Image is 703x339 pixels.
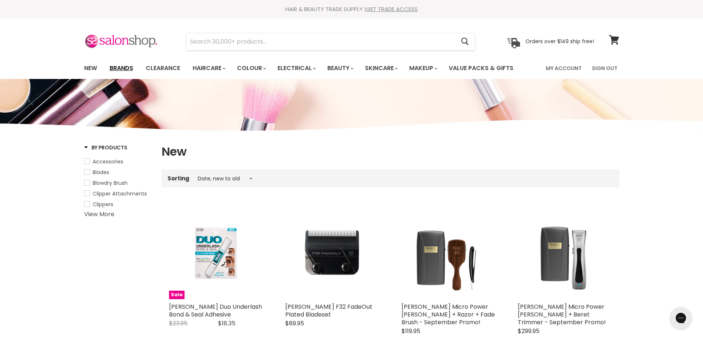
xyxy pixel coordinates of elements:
a: Clipper Attachments [84,190,152,198]
a: Clearance [140,60,186,76]
span: $23.95 [169,319,187,328]
a: GET TRADE ACCESS [366,5,418,13]
a: My Account [541,60,586,76]
label: Sorting [168,175,189,181]
input: Search [186,33,455,50]
a: Accessories [84,158,152,166]
form: Product [186,33,475,51]
a: [PERSON_NAME] Micro Power [PERSON_NAME] + Razor + Fade Brush - September Promo! [402,302,495,326]
img: Wahl Micro Power Shaver + Beret Trimmer - September Promo! [518,205,612,299]
a: Makeup [404,60,442,76]
h1: New [162,144,619,159]
img: Wahl F32 FadeOut Plated Bladeset [285,205,379,299]
nav: Main [75,58,628,79]
h3: By Products [84,144,127,151]
img: Ardell Duo Underlash Bond & Seal Adhesive [169,205,263,299]
span: $18.35 [218,319,235,328]
p: Orders over $149 ship free! [525,38,594,45]
a: Blowdry Brush [84,179,152,187]
a: Clippers [84,200,152,208]
div: HAIR & BEAUTY TRADE SUPPLY | [75,6,628,13]
a: Beauty [322,60,358,76]
a: New [79,60,103,76]
a: Blades [84,168,152,176]
span: Blades [93,169,109,176]
a: Colour [231,60,270,76]
a: Skincare [359,60,402,76]
a: View More [84,210,114,218]
img: Wahl Micro Power Shaver + Razor + Fade Brush - September Promo! [402,205,496,299]
span: Clippers [93,201,113,208]
button: Search [455,33,475,50]
a: Value Packs & Gifts [443,60,519,76]
span: $89.95 [285,319,304,328]
ul: Main menu [79,58,530,79]
a: Ardell Duo Underlash Bond & Seal Adhesive Ardell Duo Underlash Bond & Seal Adhesive Sale [169,205,263,299]
span: Accessories [93,158,123,165]
a: Wahl F32 FadeOut Plated Bladeset Wahl F32 FadeOut Plated Bladeset [285,205,379,299]
a: [PERSON_NAME] F32 FadeOut Plated Bladeset [285,302,372,319]
span: $119.95 [402,327,420,335]
a: [PERSON_NAME] Duo Underlash Bond & Seal Adhesive [169,302,262,319]
span: Blowdry Brush [93,179,128,187]
a: Brands [104,60,139,76]
span: Sale [169,291,185,299]
a: Haircare [187,60,230,76]
span: $299.95 [518,327,540,335]
a: Sign Out [587,60,622,76]
span: Clipper Attachments [93,190,147,197]
a: [PERSON_NAME] Micro Power [PERSON_NAME] + Beret Trimmer - September Promo! [518,302,606,326]
a: Electrical [272,60,320,76]
iframe: Gorgias live chat messenger [666,304,696,332]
